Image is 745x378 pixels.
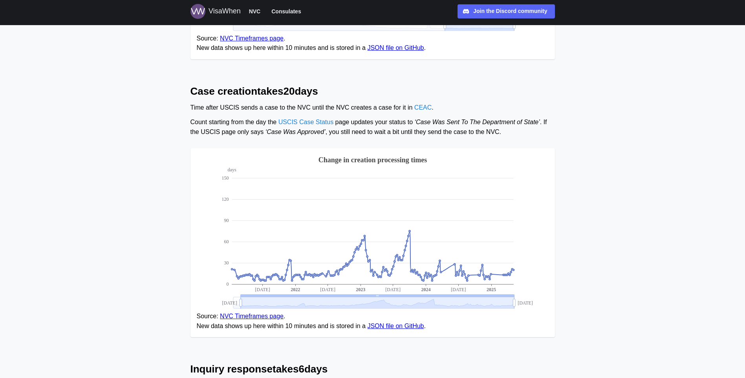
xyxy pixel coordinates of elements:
text: [DATE] [255,287,270,292]
h2: Case creation takes 20 days [190,84,555,98]
a: CEAC [414,104,432,111]
text: [DATE] [518,300,533,305]
a: JSON file on GitHub [367,44,424,51]
button: NVC [245,6,264,17]
text: 0 [226,281,229,287]
div: Count starting from the day the page updates your status to . If the USCIS page only says , you s... [190,117,555,137]
span: ‘Case Was Sent To The Department of State’ [415,119,540,125]
text: 90 [224,218,229,223]
text: [DATE] [385,287,401,292]
a: Logo for VisaWhen VisaWhen [190,4,241,19]
a: USCIS Case Status [278,119,334,125]
text: 150 [221,175,229,181]
a: Join the Discord community [458,4,555,18]
span: ‘Case Was Approved’ [265,128,326,135]
text: [DATE] [450,287,466,292]
text: 2024 [421,287,430,292]
text: 2022 [291,287,300,292]
text: 2025 [486,287,496,292]
a: NVC Timeframes page [220,313,284,319]
text: 2023 [356,287,365,292]
div: VisaWhen [209,6,241,17]
button: Consulates [268,6,304,17]
figcaption: Source: . New data shows up here within 10 minutes and is stored in a . [197,312,549,331]
text: [DATE] [320,287,335,292]
div: Time after USCIS sends a case to the NVC until the NVC creates a case for it in . [190,103,555,113]
text: 30 [224,260,229,266]
text: [DATE] [222,300,237,305]
h2: Inquiry response takes 6 days [190,362,555,376]
img: Logo for VisaWhen [190,4,205,19]
figcaption: Source: . New data shows up here within 10 minutes and is stored in a . [197,34,549,53]
text: 60 [224,239,229,244]
text: days [227,167,236,172]
text: 120 [221,196,229,202]
a: NVC Timeframes page [220,35,284,42]
span: Consulates [271,7,301,16]
div: Join the Discord community [473,7,547,16]
text: Change in creation processing times [318,156,426,164]
span: NVC [249,7,261,16]
a: JSON file on GitHub [367,323,424,329]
